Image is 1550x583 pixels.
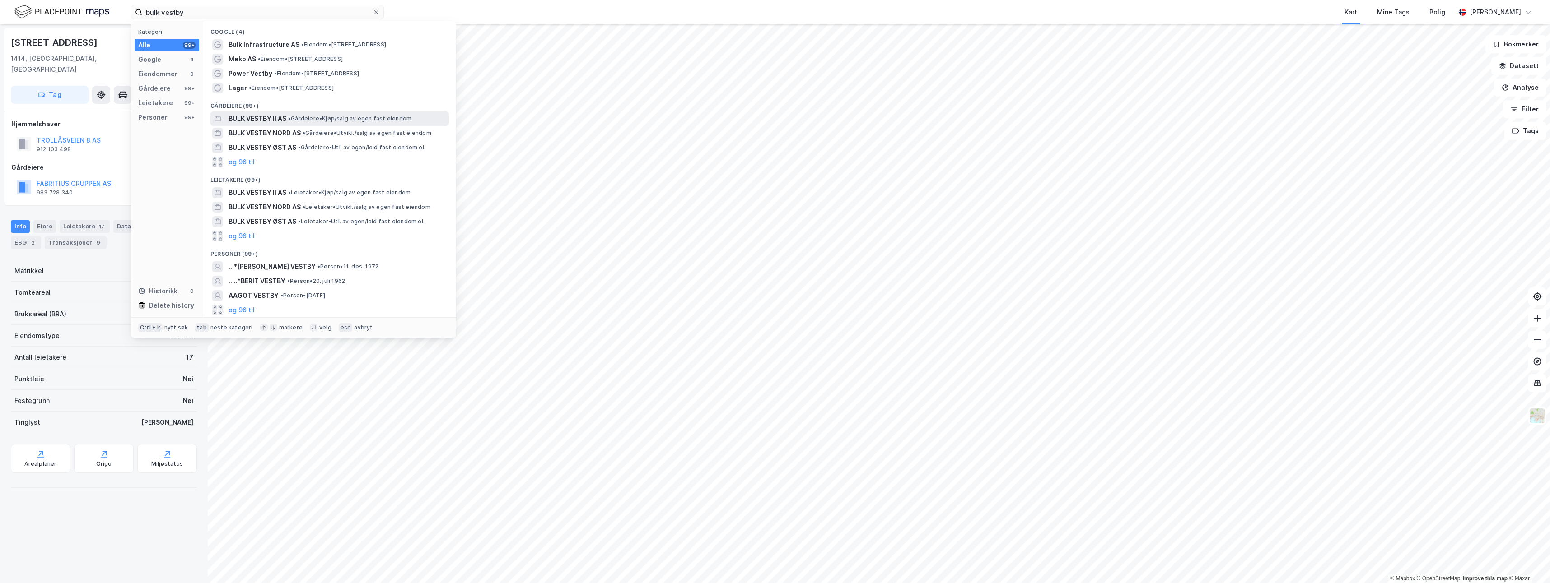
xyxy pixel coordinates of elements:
[1505,540,1550,583] div: Kontrollprogram for chat
[274,70,359,77] span: Eiendom • [STREET_ADDRESS]
[229,261,316,272] span: ...*[PERSON_NAME] VESTBY
[28,238,37,247] div: 2
[1503,100,1546,118] button: Filter
[37,146,71,153] div: 912 103 498
[24,460,56,467] div: Arealplaner
[138,97,173,108] div: Leietakere
[183,42,196,49] div: 99+
[138,286,177,296] div: Historikk
[203,169,456,185] div: Leietakere (99+)
[11,35,99,50] div: [STREET_ADDRESS]
[138,69,177,79] div: Eiendommer
[301,41,304,48] span: •
[229,68,272,79] span: Power Vestby
[210,324,253,331] div: neste kategori
[138,54,161,65] div: Google
[301,41,386,48] span: Eiendom • [STREET_ADDRESS]
[1377,7,1410,18] div: Mine Tags
[183,114,196,121] div: 99+
[14,417,40,428] div: Tinglyst
[14,374,44,384] div: Punktleie
[317,263,378,270] span: Person • 11. des. 1972
[229,83,247,93] span: Lager
[1491,57,1546,75] button: Datasett
[188,56,196,63] div: 4
[354,324,373,331] div: avbryt
[203,21,456,37] div: Google (4)
[280,292,283,299] span: •
[203,243,456,259] div: Personer (99+)
[1504,122,1546,140] button: Tags
[113,220,147,233] div: Datasett
[14,395,50,406] div: Festegrunn
[298,144,425,151] span: Gårdeiere • Utl. av egen/leid fast eiendom el.
[319,324,331,331] div: velg
[1529,407,1546,424] img: Z
[288,115,411,122] span: Gårdeiere • Kjøp/salg av egen fast eiendom
[11,220,30,233] div: Info
[274,70,277,77] span: •
[339,323,353,332] div: esc
[183,85,196,92] div: 99+
[288,189,411,196] span: Leietaker • Kjøp/salg av egen fast eiendom
[203,95,456,111] div: Gårdeiere (99+)
[229,305,255,315] button: og 96 til
[138,112,168,123] div: Personer
[45,236,107,249] div: Transaksjoner
[164,324,188,331] div: nytt søk
[1390,575,1415,582] a: Mapbox
[279,324,303,331] div: markere
[37,189,73,196] div: 983 728 340
[1494,79,1546,97] button: Analyse
[298,218,425,225] span: Leietaker • Utl. av egen/leid fast eiendom el.
[229,202,301,213] span: BULK VESTBY NORD AS
[195,323,209,332] div: tab
[229,54,256,65] span: Meko AS
[229,157,255,167] button: og 96 til
[183,99,196,106] div: 99+
[14,352,66,363] div: Antall leietakere
[229,187,286,198] span: BULK VESTBY II AS
[303,204,305,210] span: •
[183,395,193,406] div: Nei
[138,83,171,94] div: Gårdeiere
[1417,575,1461,582] a: OpenStreetMap
[303,130,431,137] span: Gårdeiere • Utvikl./salg av egen fast eiendom
[131,265,193,276] div: 3207-239-141-0-0
[14,330,60,341] div: Eiendomstype
[138,28,199,35] div: Kategori
[298,144,301,151] span: •
[298,218,301,225] span: •
[96,460,112,467] div: Origo
[60,220,110,233] div: Leietakere
[287,278,345,285] span: Person • 20. juli 1962
[138,323,163,332] div: Ctrl + k
[1345,7,1357,18] div: Kart
[303,204,430,211] span: Leietaker • Utvikl./salg av egen fast eiendom
[288,115,291,122] span: •
[1485,35,1546,53] button: Bokmerker
[11,236,41,249] div: ESG
[1429,7,1445,18] div: Bolig
[229,113,286,124] span: BULK VESTBY II AS
[11,53,140,75] div: 1414, [GEOGRAPHIC_DATA], [GEOGRAPHIC_DATA]
[249,84,334,92] span: Eiendom • [STREET_ADDRESS]
[1470,7,1521,18] div: [PERSON_NAME]
[229,216,296,227] span: BULK VESTBY ØST AS
[1505,540,1550,583] iframe: Chat Widget
[229,231,255,241] button: og 96 til
[229,276,285,287] span: .....*BERIT VESTBY
[258,56,343,63] span: Eiendom • [STREET_ADDRESS]
[14,287,51,298] div: Tomteareal
[142,5,373,19] input: Søk på adresse, matrikkel, gårdeiere, leietakere eller personer
[33,220,56,233] div: Eiere
[186,352,193,363] div: 17
[141,417,193,428] div: [PERSON_NAME]
[94,238,103,247] div: 9
[229,39,299,50] span: Bulk Infrastructure AS
[303,130,305,136] span: •
[317,263,320,270] span: •
[149,300,194,311] div: Delete history
[138,40,150,51] div: Alle
[151,460,183,467] div: Miljøstatus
